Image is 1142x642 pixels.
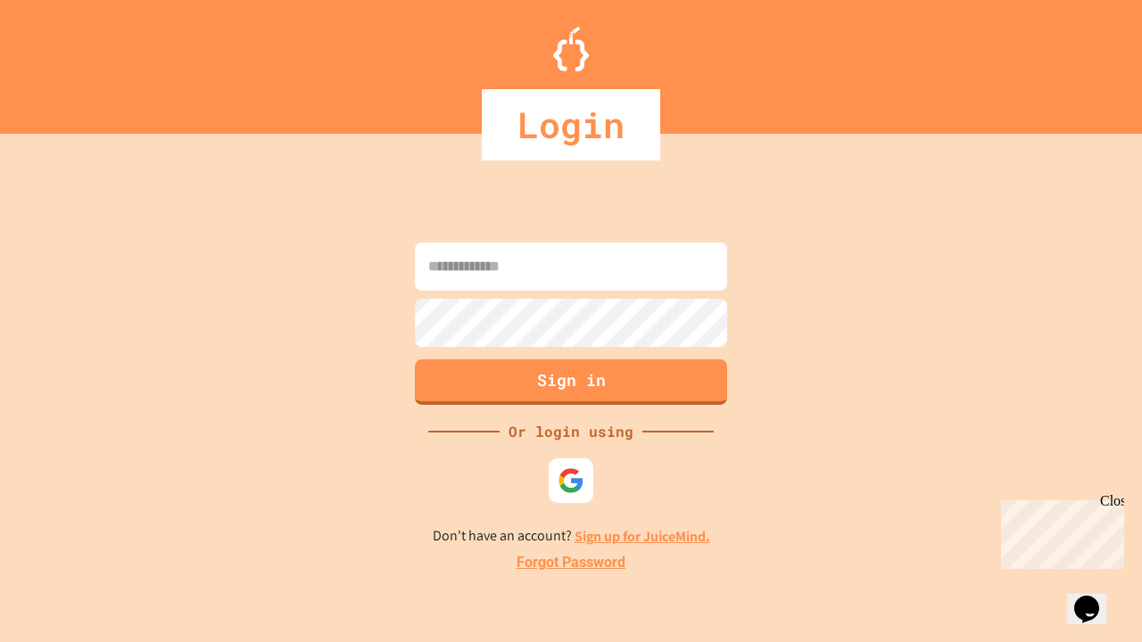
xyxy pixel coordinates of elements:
p: Don't have an account? [433,525,710,547]
div: Or login using [500,421,642,442]
div: Chat with us now!Close [7,7,123,113]
img: google-icon.svg [558,467,584,494]
div: Login [482,89,660,160]
iframe: chat widget [994,493,1124,569]
img: Logo.svg [553,27,589,71]
a: Forgot Password [517,552,625,573]
a: Sign up for JuiceMind. [575,527,710,546]
iframe: chat widget [1067,571,1124,624]
button: Sign in [415,359,727,405]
